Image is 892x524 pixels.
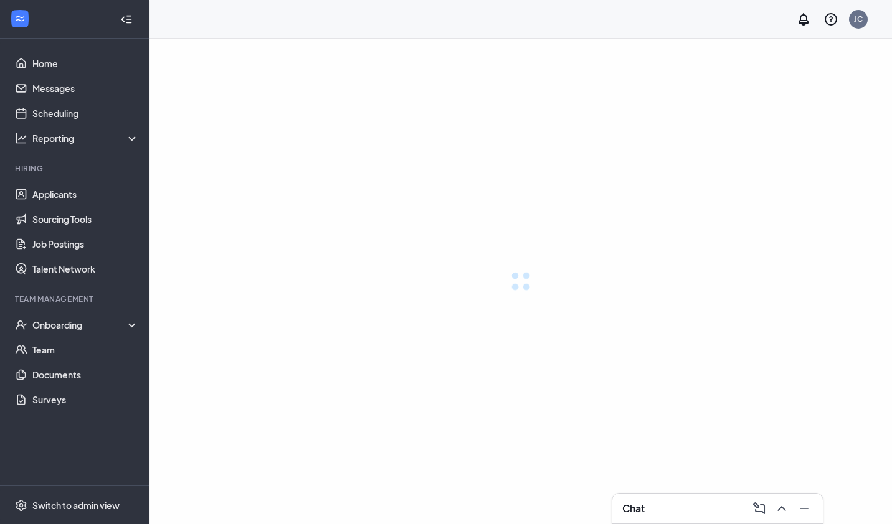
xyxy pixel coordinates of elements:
[15,132,27,144] svg: Analysis
[32,232,139,256] a: Job Postings
[793,498,813,518] button: Minimize
[14,12,26,25] svg: WorkstreamLogo
[15,319,27,331] svg: UserCheck
[797,501,812,516] svg: Minimize
[32,51,139,76] a: Home
[823,12,838,27] svg: QuestionInfo
[752,501,767,516] svg: ComposeMessage
[32,362,139,387] a: Documents
[32,319,140,331] div: Onboarding
[15,163,136,174] div: Hiring
[771,498,790,518] button: ChevronUp
[796,12,811,27] svg: Notifications
[32,207,139,232] a: Sourcing Tools
[32,182,139,207] a: Applicants
[32,499,120,512] div: Switch to admin view
[15,294,136,304] div: Team Management
[32,76,139,101] a: Messages
[120,13,133,26] svg: Collapse
[622,502,645,515] h3: Chat
[32,132,140,144] div: Reporting
[854,14,863,24] div: JC
[774,501,789,516] svg: ChevronUp
[32,337,139,362] a: Team
[32,101,139,126] a: Scheduling
[15,499,27,512] svg: Settings
[32,256,139,281] a: Talent Network
[32,387,139,412] a: Surveys
[748,498,768,518] button: ComposeMessage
